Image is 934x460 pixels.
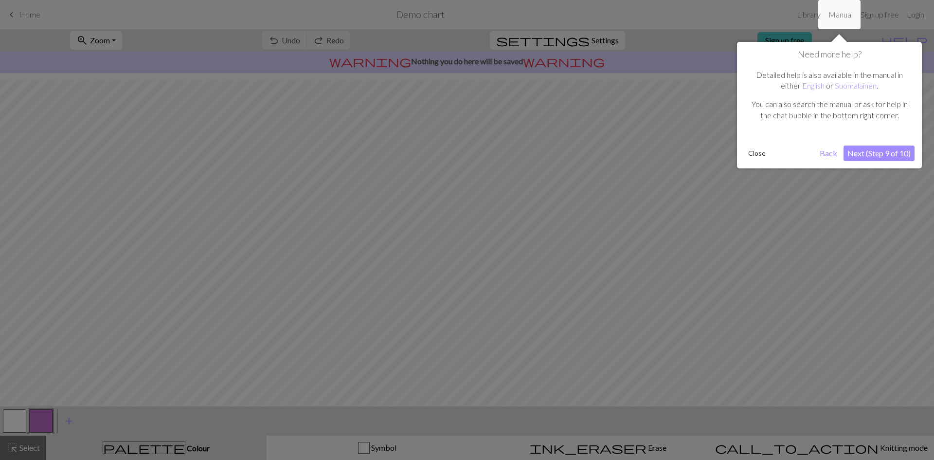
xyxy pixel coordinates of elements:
[749,99,910,121] p: You can also search the manual or ask for help in the chat bubble in the bottom right corner.
[802,81,825,90] a: English
[835,81,877,90] a: Suomalainen
[744,49,915,60] h1: Need more help?
[737,42,922,168] div: Need more help?
[844,146,915,161] button: Next (Step 9 of 10)
[816,146,841,161] button: Back
[744,146,770,161] button: Close
[749,70,910,92] p: Detailed help is also available in the manual in either or .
